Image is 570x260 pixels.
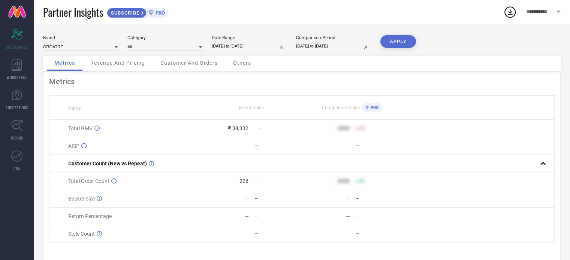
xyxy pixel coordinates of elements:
[49,77,555,86] div: Metrics
[296,35,371,40] div: Comparison Period
[258,178,262,184] span: —
[21,12,37,18] div: v 4.0.25
[245,143,249,149] div: —
[359,126,365,131] span: 50
[68,125,93,131] span: Total GMV
[239,178,248,184] div: 226
[322,105,360,110] span: Competitors Value
[380,35,416,48] button: APPLY
[346,213,350,219] div: —
[68,105,81,111] span: Name
[68,213,112,219] span: Return Percentage
[228,125,248,131] div: ₹ 38,332
[43,4,103,20] span: Partner Insights
[245,231,249,237] div: —
[346,231,350,237] div: —
[369,105,379,110] span: PRO
[90,60,145,66] span: Revenue And Pricing
[19,19,82,25] div: Domain: [DOMAIN_NAME]
[245,196,249,202] div: —
[254,143,301,149] div: —
[12,12,18,18] img: logo_orange.svg
[127,35,202,40] div: Category
[68,178,109,184] span: Total Order Count
[356,196,402,201] div: —
[233,60,251,66] span: Others
[28,44,67,49] div: Domain Overview
[83,44,126,49] div: Keywords by Traffic
[254,196,301,201] div: —
[43,35,118,40] div: Brand
[346,143,350,149] div: —
[212,35,287,40] div: Date Range
[346,196,350,202] div: —
[20,43,26,49] img: tab_domain_overview_orange.svg
[54,60,75,66] span: Metrics
[254,231,301,236] div: —
[68,143,79,149] span: AISP
[296,42,371,50] input: Select comparison period
[356,214,402,219] div: —
[6,44,28,50] span: SCORECARDS
[258,126,262,131] span: —
[356,231,402,236] div: —
[12,19,18,25] img: website_grey.svg
[107,6,169,18] a: SUBSCRIBEPRO
[13,165,21,171] span: FWD
[356,143,402,149] div: —
[107,10,141,16] span: SUBSCRIBE
[359,178,365,184] span: 50
[68,231,95,237] span: Style Count
[75,43,81,49] img: tab_keywords_by_traffic_grey.svg
[68,160,147,166] span: Customer Count (New vs Repeat)
[212,42,287,50] input: Select date range
[239,105,264,110] span: Brand Value
[6,105,28,110] span: SUGGESTIONS
[245,213,249,219] div: —
[160,60,218,66] span: Customer And Orders
[154,10,165,16] span: PRO
[254,214,301,219] div: —
[7,74,27,80] span: WORKSPACE
[10,135,23,141] span: TRENDS
[503,5,517,19] div: Open download list
[338,125,350,131] div: 9999
[68,196,95,202] span: Basket Size
[338,178,350,184] div: 9999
